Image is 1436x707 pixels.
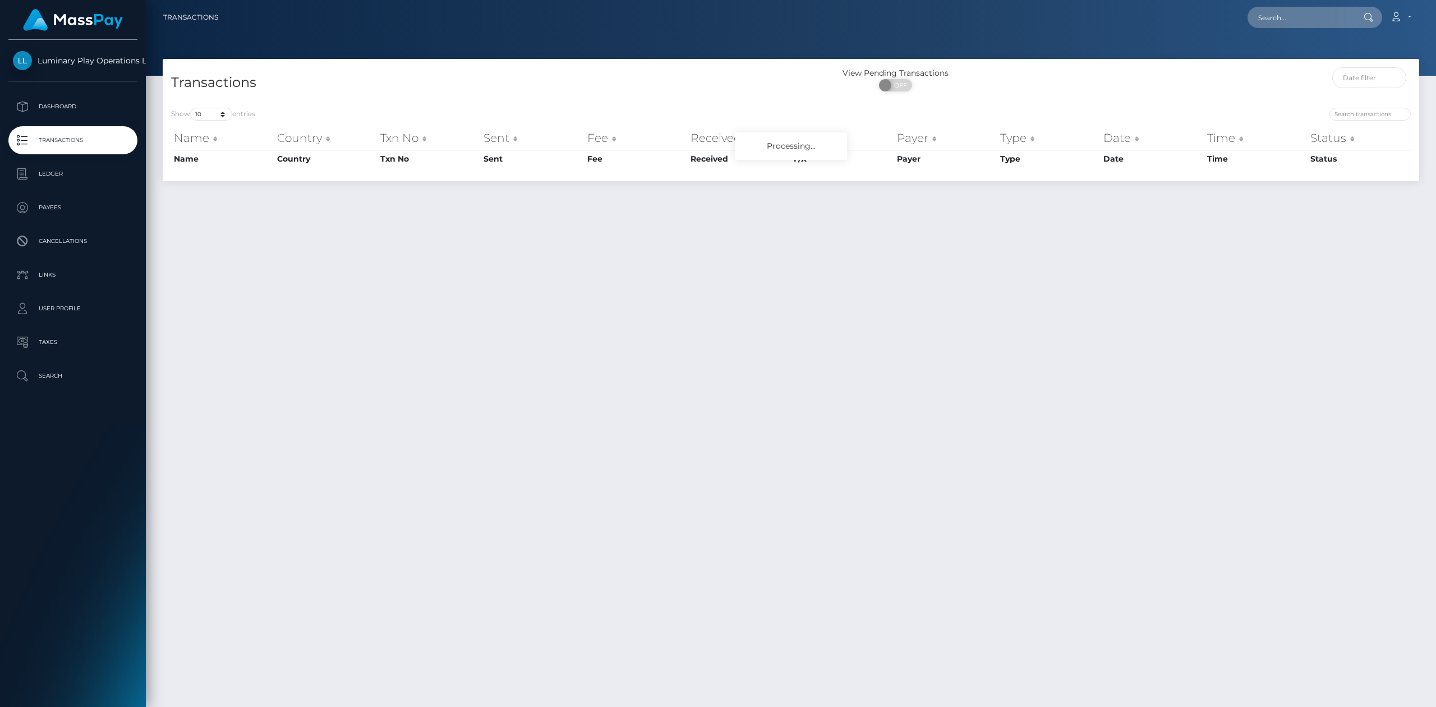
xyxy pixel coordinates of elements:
th: Received [688,150,791,168]
th: Sent [481,150,584,168]
h4: Transactions [171,73,783,93]
a: Links [8,261,137,289]
p: Search [13,368,133,384]
img: Luminary Play Operations Limited [13,51,32,70]
a: Payees [8,194,137,222]
a: Dashboard [8,93,137,121]
th: Received [688,127,791,149]
th: Payer [894,150,997,168]
th: Fee [584,127,688,149]
th: Fee [584,150,688,168]
p: Links [13,267,133,283]
p: Ledger [13,166,133,182]
p: Dashboard [13,98,133,115]
a: User Profile [8,295,137,323]
a: Taxes [8,328,137,356]
th: Payer [894,127,997,149]
p: Payees [13,199,133,216]
th: Date [1101,150,1204,168]
p: Cancellations [13,233,133,250]
th: Time [1204,150,1308,168]
img: MassPay Logo [23,9,123,31]
label: Show entries [171,108,255,121]
p: Transactions [13,132,133,149]
input: Search transactions [1329,108,1411,121]
div: Processing... [735,132,847,160]
th: Time [1204,127,1308,149]
th: Country [274,127,378,149]
a: Transactions [163,6,218,29]
div: View Pending Transactions [791,67,1000,79]
select: Showentries [190,108,232,121]
input: Date filter [1332,67,1407,88]
th: Name [171,127,274,149]
th: F/X [791,127,894,149]
th: Sent [481,127,584,149]
th: Txn No [378,150,481,168]
span: OFF [885,79,913,91]
a: Cancellations [8,227,137,255]
th: Status [1308,150,1411,168]
th: Type [997,150,1101,168]
p: Taxes [13,334,133,351]
a: Transactions [8,126,137,154]
p: User Profile [13,300,133,317]
th: Type [997,127,1101,149]
th: Status [1308,127,1411,149]
th: Date [1101,127,1204,149]
th: Name [171,150,274,168]
input: Search... [1248,7,1353,28]
a: Search [8,362,137,390]
span: Luminary Play Operations Limited [8,56,137,66]
a: Ledger [8,160,137,188]
th: Txn No [378,127,481,149]
th: Country [274,150,378,168]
